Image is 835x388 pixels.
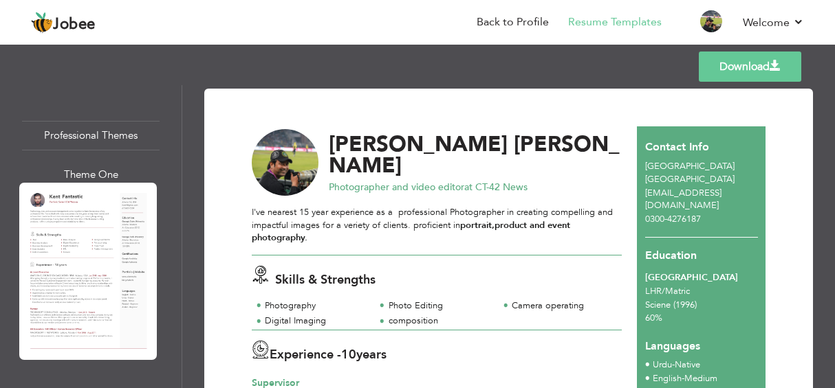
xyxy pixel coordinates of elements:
[512,299,614,312] div: Camera operating
[31,12,53,34] img: jobee.io
[265,315,367,328] div: Digital Imaging
[653,358,672,371] span: Urdu
[341,346,356,363] span: 10
[662,285,665,297] span: /
[477,14,549,30] a: Back to Profile
[252,206,622,244] div: I've nearest 15 year experience as a professional Photographer in creating compelling and impactf...
[22,121,160,150] div: Professional Themes
[645,328,700,354] span: Languages
[275,271,376,288] span: Skills & Strengths
[645,312,662,324] span: 60%
[645,173,735,185] span: [GEOGRAPHIC_DATA]
[389,315,491,328] div: composition
[645,139,709,155] span: Contact Info
[743,14,804,31] a: Welcome
[653,358,700,372] li: Native
[252,219,570,244] strong: portrait,product and event photography.
[645,213,701,225] span: 0300-4276187
[252,129,319,196] img: No image
[699,52,801,82] a: Download
[645,285,690,297] span: LHR Matric
[329,130,508,159] span: [PERSON_NAME]
[31,12,96,34] a: Jobee
[265,299,367,312] div: Photography
[645,187,722,212] span: [EMAIL_ADDRESS][DOMAIN_NAME]
[700,10,722,32] img: Profile Img
[329,181,464,194] span: Photographer and video editor
[645,160,735,172] span: [GEOGRAPHIC_DATA]
[53,17,96,32] span: Jobee
[672,358,675,371] span: -
[464,181,528,194] span: at CT-42 News
[653,372,682,385] span: English
[341,346,387,364] label: years
[682,372,684,385] span: -
[389,299,491,312] div: Photo Editing
[329,130,620,180] span: [PERSON_NAME]
[22,168,160,182] div: Theme One
[568,14,662,30] a: Resume Templates
[645,248,697,263] span: Education
[645,271,758,284] div: [GEOGRAPHIC_DATA]
[270,346,341,363] span: Experience -
[673,299,697,311] span: (1996)
[645,299,671,311] span: Sciene
[653,372,717,386] li: Medium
